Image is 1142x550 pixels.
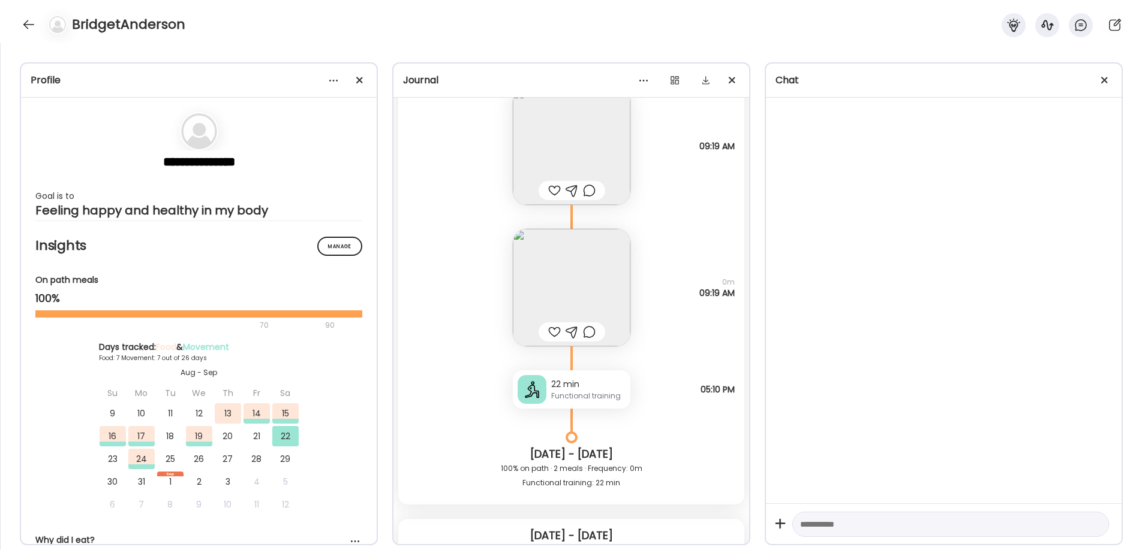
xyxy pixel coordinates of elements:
span: 0m [699,277,735,288]
div: On path meals [35,274,362,286]
div: 26 [186,449,212,469]
div: Days tracked: & [99,341,299,353]
div: 29 [272,449,299,469]
div: Feeling happy and healthy in my body [35,203,362,217]
img: images%2F74zDdk0iXReOQxgpKEDlAeOk4r23%2FwmWm21PHwIHAjpdZipEc%2FuG19eiKjsmnXtFhftNRZ_240 [513,87,630,205]
div: 5 [272,472,299,492]
div: Sep [157,472,184,476]
div: 22 min [551,378,626,391]
span: 09:19 AM [699,141,735,152]
span: Movement [183,341,229,353]
img: bg-avatar-default.svg [49,16,66,33]
div: [DATE] - [DATE] [408,447,735,461]
div: 7 [128,494,155,515]
div: 9 [100,403,126,424]
div: 1 [157,472,184,492]
img: images%2F74zDdk0iXReOQxgpKEDlAeOk4r23%2FmIvhwYb2uDHhqxtlJPNr%2Fj7FabcbQv6TAlO5QLUgY_240 [513,229,630,346]
div: 25 [157,449,184,469]
div: Profile [31,73,367,87]
div: Th [215,383,241,403]
div: Mo [128,383,155,403]
div: Why did I eat? [35,534,362,546]
div: 18 [157,426,184,446]
div: 90 [324,318,336,333]
img: bg-avatar-default.svg [181,113,217,149]
div: 31 [128,472,155,492]
div: 11 [157,403,184,424]
div: 11 [244,494,270,515]
div: 22 [272,426,299,446]
h4: BridgetAnderson [72,15,185,34]
div: 3 [215,472,241,492]
div: 19 [186,426,212,446]
div: Goal is to [35,189,362,203]
div: Tu [157,383,184,403]
div: 12 [272,494,299,515]
div: 2 [186,472,212,492]
div: [DATE] - [DATE] [408,528,735,543]
div: 28 [244,449,270,469]
div: 30 [100,472,126,492]
div: 70 [35,318,321,333]
div: 12 [186,403,212,424]
div: 6 [100,494,126,515]
div: 24 [128,449,155,469]
div: Functional training [551,391,626,401]
div: 9 [186,494,212,515]
div: Chat [776,73,1112,87]
div: Fr [244,383,270,403]
div: 21 [244,426,270,446]
div: 14 [244,403,270,424]
div: 10 [215,494,241,515]
div: 4 [244,472,270,492]
span: Food [156,341,176,353]
div: 16 [100,426,126,446]
div: 27 [215,449,241,469]
div: 100% [35,291,362,306]
div: 15 [272,403,299,424]
div: Journal [403,73,740,87]
div: 17 [128,426,155,446]
div: 13 [215,403,241,424]
div: Food: 7 Movement: 7 out of 26 days [99,353,299,362]
span: 09:19 AM [699,288,735,298]
div: We [186,383,212,403]
div: Aug - Sep [99,367,299,378]
div: Manage [317,237,362,256]
div: 23 [100,449,126,469]
div: Sa [272,383,299,403]
div: 20 [215,426,241,446]
h2: Insights [35,237,362,255]
div: Su [100,383,126,403]
span: 05:10 PM [701,384,735,395]
div: 10 [128,403,155,424]
div: 8 [157,494,184,515]
div: 100% on path · 2 meals · Frequency: 0m Functional training: 22 min [408,461,735,490]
